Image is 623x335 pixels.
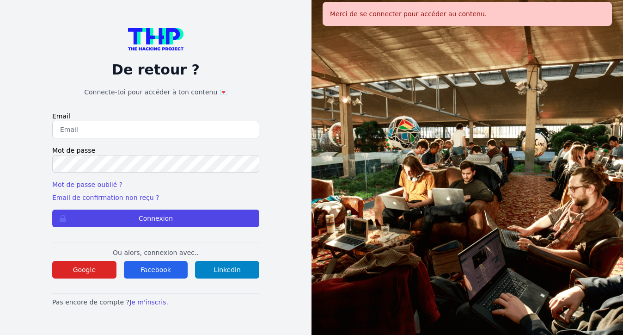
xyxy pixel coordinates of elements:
p: Pas encore de compte ? [52,298,259,307]
button: Google [52,261,116,279]
button: Connexion [52,210,259,227]
label: Email [52,112,259,121]
a: Mot de passe oublié ? [52,181,122,188]
a: Je m'inscris. [129,298,168,306]
input: Email [52,121,259,138]
button: Linkedin [195,261,259,279]
button: Facebook [124,261,188,279]
img: logo [128,28,183,50]
p: De retour ? [52,62,259,78]
a: Email de confirmation non reçu ? [52,194,159,201]
div: Merci de se connecter pour accéder au contenu. [323,2,612,26]
p: Ou alors, connexion avec.. [52,248,259,257]
label: Mot de passe [52,146,259,155]
h1: Connecte-toi pour accéder à ton contenu 💌 [52,87,259,97]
